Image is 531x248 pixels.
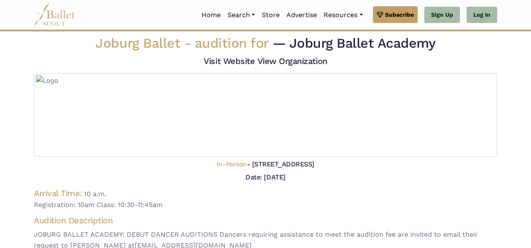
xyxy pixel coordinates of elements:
[34,199,497,210] span: Registration: 10am Class: 10:30-11:45am
[34,188,82,198] h4: Arrival Time:
[245,173,285,181] h5: Date: [DATE]
[204,56,255,66] a: Visit Website
[273,35,436,51] span: — Joburg Ballet Academy
[320,6,366,24] a: Resources
[385,10,414,19] span: Subscribe
[377,10,383,19] img: gem.svg
[373,6,418,23] a: Subscribe
[224,6,258,24] a: Search
[84,190,106,198] span: 10 a.m.
[424,7,460,23] a: Sign Up
[217,160,314,169] h5: - [STREET_ADDRESS]
[258,6,283,24] a: Store
[258,56,327,66] a: View Organization
[34,215,497,226] h4: Audition Description
[217,160,247,168] span: In-Person
[198,6,224,24] a: Home
[467,7,497,23] a: Log In
[283,6,320,24] a: Advertise
[34,73,497,157] img: Logo
[95,35,272,51] span: Joburg Ballet -
[195,35,268,51] span: audition for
